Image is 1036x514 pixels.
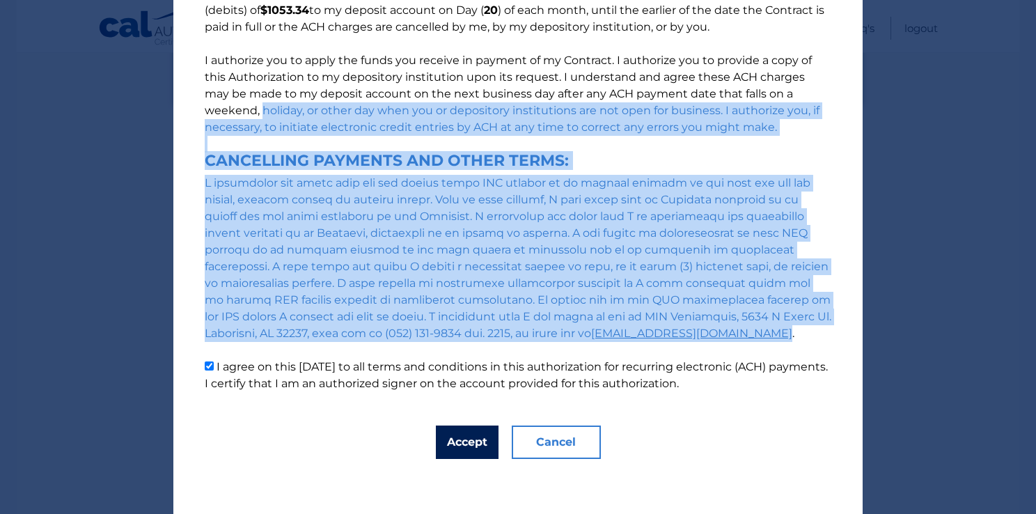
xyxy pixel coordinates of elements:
[484,3,498,17] b: 20
[436,426,499,459] button: Accept
[205,153,831,169] strong: CANCELLING PAYMENTS AND OTHER TERMS:
[512,426,601,459] button: Cancel
[260,3,309,17] b: $1053.34
[591,327,792,340] a: [EMAIL_ADDRESS][DOMAIN_NAME]
[205,360,828,390] label: I agree on this [DATE] to all terms and conditions in this authorization for recurring electronic...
